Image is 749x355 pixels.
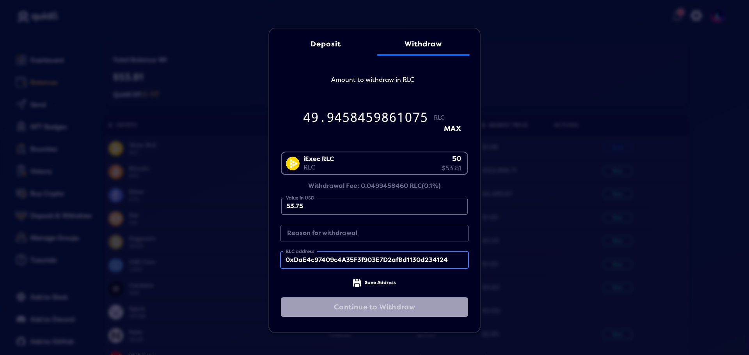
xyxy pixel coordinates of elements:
[433,122,472,135] button: MAX
[442,154,461,164] div: 50
[279,74,466,94] h5: Amount to withdraw in RLC
[282,174,463,183] input: Search for option
[385,40,462,48] div: Withdraw
[304,163,334,172] div: RLC
[286,157,300,170] img: RLC
[434,115,452,142] span: RLC
[281,198,468,215] input: none
[442,164,461,173] div: $53.81
[279,32,372,56] a: Deposit
[284,228,453,239] label: Reason for withdrawal
[304,155,334,163] div: iExec RLC
[283,247,317,255] label: RLC address
[365,280,396,286] span: Save Address
[377,32,470,56] a: Withdraw
[297,104,434,130] input: 0
[281,297,468,317] button: Continue to Withdraw
[287,40,364,48] div: Deposit
[281,152,468,175] div: Search for option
